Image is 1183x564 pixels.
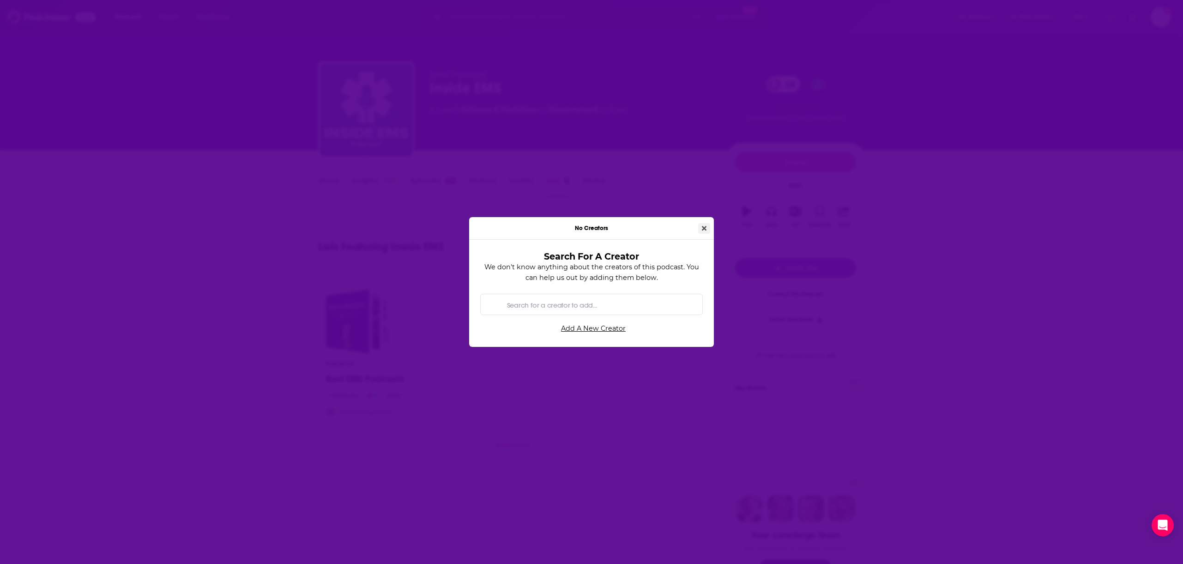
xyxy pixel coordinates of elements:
[503,294,695,315] input: Search for a creator to add...
[1152,514,1174,536] div: Open Intercom Messenger
[698,223,710,234] button: Close
[495,251,688,262] h3: Search For A Creator
[480,294,703,315] div: Search by entity type
[484,321,703,336] a: Add A New Creator
[480,262,703,283] p: We don't know anything about the creators of this podcast. You can help us out by adding them below.
[469,217,714,240] div: No Creators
